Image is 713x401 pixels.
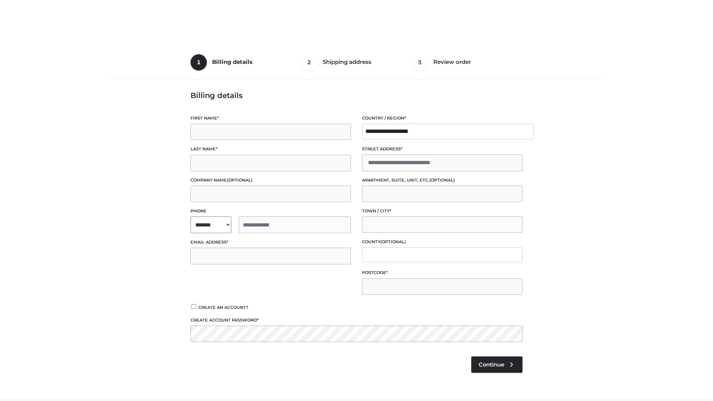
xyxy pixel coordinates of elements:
span: Continue [479,361,504,368]
span: (optional) [429,177,455,183]
label: Street address [362,146,522,153]
label: Email address [191,239,351,246]
label: First name [191,115,351,122]
span: (optional) [227,177,253,183]
span: 3 [412,54,428,71]
label: Create account password [191,317,522,324]
label: Apartment, suite, unit, etc. [362,177,522,184]
span: Billing details [212,58,253,65]
label: Last name [191,146,351,153]
span: 1 [191,54,207,71]
span: Review order [433,58,471,65]
span: 2 [301,54,318,71]
label: Company name [191,177,351,184]
label: Postcode [362,269,522,276]
input: Create an account? [191,304,197,309]
span: Shipping address [323,58,371,65]
label: Phone [191,208,351,215]
label: County [362,238,522,245]
h3: Billing details [191,91,522,100]
label: Town / City [362,208,522,215]
span: (optional) [380,239,406,244]
a: Continue [471,356,522,373]
span: Create an account? [198,305,248,310]
label: Country / Region [362,115,522,122]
